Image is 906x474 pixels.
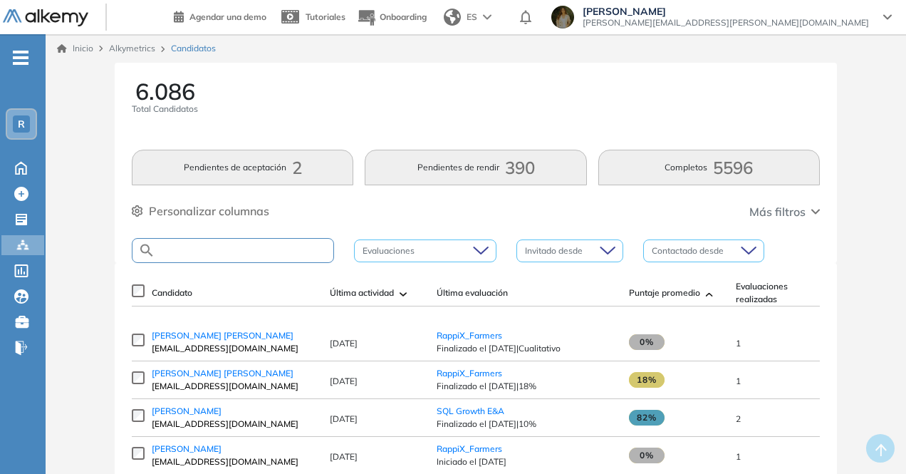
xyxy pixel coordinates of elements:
span: Iniciado el [DATE] [437,455,615,468]
span: [DATE] [330,451,358,462]
img: [missing "en.ARROW_ALT" translation] [400,292,407,297]
img: Logo [3,9,88,27]
a: [PERSON_NAME] [PERSON_NAME] [152,367,316,380]
span: [PERSON_NAME] [152,406,222,416]
button: Completos5596 [598,150,820,185]
span: Alkymetrics [109,43,155,53]
button: Pendientes de rendir390 [365,150,586,185]
a: Inicio [57,42,93,55]
span: Finalizado el [DATE] | 18% [437,380,615,393]
span: [PERSON_NAME] [152,443,222,454]
img: SEARCH_ALT [138,242,155,259]
span: Candidato [152,287,192,299]
span: 1 [736,376,741,386]
button: Personalizar columnas [132,202,269,220]
span: 1 [736,451,741,462]
span: [PERSON_NAME][EMAIL_ADDRESS][PERSON_NAME][DOMAIN_NAME] [583,17,869,29]
span: Evaluaciones realizadas [736,280,816,306]
span: [EMAIL_ADDRESS][DOMAIN_NAME] [152,380,316,393]
i: - [13,56,28,59]
span: 18% [629,372,665,388]
span: [DATE] [330,413,358,424]
span: 82% [629,410,665,426]
a: [PERSON_NAME] [152,443,316,455]
img: arrow [483,14,491,20]
span: [PERSON_NAME] [583,6,869,17]
span: 0% [629,448,665,463]
button: Onboarding [357,2,427,33]
span: Última evaluación [437,287,508,299]
span: [PERSON_NAME] [PERSON_NAME] [152,330,293,341]
span: [PERSON_NAME] [PERSON_NAME] [152,368,293,378]
span: 0% [629,334,665,350]
img: [missing "en.ARROW_ALT" translation] [706,292,713,297]
span: Última actividad [330,287,394,299]
span: R [18,118,25,130]
a: [PERSON_NAME] [152,405,316,418]
span: Tutoriales [306,11,345,22]
button: Más filtros [749,203,820,220]
a: RappiX_Farmers [437,443,502,454]
a: SQL Growth E&A [437,406,504,416]
img: world [444,9,461,26]
a: Agendar una demo [174,7,266,24]
span: Candidatos [171,42,216,55]
span: 6.086 [135,80,195,103]
span: Total Candidatos [132,103,198,115]
span: Finalizado el [DATE] | Cualitativo [437,342,615,355]
span: Más filtros [749,203,806,220]
span: [EMAIL_ADDRESS][DOMAIN_NAME] [152,455,316,468]
span: [EMAIL_ADDRESS][DOMAIN_NAME] [152,418,316,431]
span: 1 [736,338,741,349]
a: RappiX_Farmers [437,368,502,378]
span: Personalizar columnas [149,202,269,220]
span: [DATE] [330,376,358,386]
span: Puntaje promedio [629,287,700,299]
span: 2 [736,413,741,424]
span: Agendar una demo [189,11,266,22]
span: Finalizado el [DATE] | 10% [437,418,615,431]
span: [EMAIL_ADDRESS][DOMAIN_NAME] [152,342,316,355]
span: Onboarding [380,11,427,22]
span: ES [467,11,477,24]
a: RappiX_Farmers [437,330,502,341]
button: Pendientes de aceptación2 [132,150,353,185]
a: [PERSON_NAME] [PERSON_NAME] [152,329,316,342]
span: [DATE] [330,338,358,349]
